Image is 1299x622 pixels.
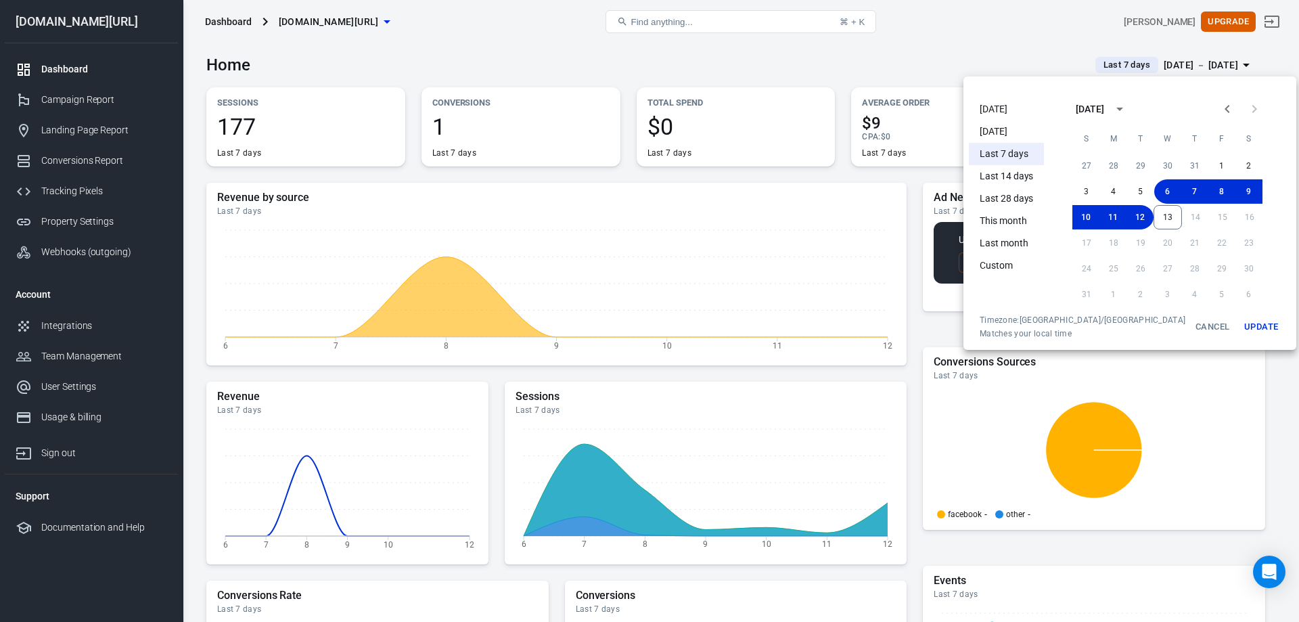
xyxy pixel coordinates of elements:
[1235,154,1262,178] button: 2
[1072,205,1099,229] button: 10
[1129,125,1153,152] span: Tuesday
[1208,179,1235,204] button: 8
[969,232,1044,254] li: Last month
[1235,179,1262,204] button: 9
[1074,125,1099,152] span: Sunday
[1237,125,1261,152] span: Saturday
[1099,205,1126,229] button: 11
[1156,125,1180,152] span: Wednesday
[1208,154,1235,178] button: 1
[969,254,1044,277] li: Custom
[1181,179,1208,204] button: 7
[969,98,1044,120] li: [DATE]
[1073,154,1100,178] button: 27
[1108,97,1131,120] button: calendar view is open, switch to year view
[1101,125,1126,152] span: Monday
[980,328,1185,339] span: Matches your local time
[1154,179,1181,204] button: 6
[1127,154,1154,178] button: 29
[1100,179,1127,204] button: 4
[1126,205,1154,229] button: 12
[1253,556,1285,588] div: Open Intercom Messenger
[1154,154,1181,178] button: 30
[1073,179,1100,204] button: 3
[969,210,1044,232] li: This month
[1210,125,1234,152] span: Friday
[1183,125,1207,152] span: Thursday
[1214,95,1241,123] button: Previous month
[1076,102,1104,116] div: [DATE]
[1100,154,1127,178] button: 28
[1239,315,1283,339] button: Update
[1127,179,1154,204] button: 5
[1154,205,1182,229] button: 13
[1191,315,1234,339] button: Cancel
[969,143,1044,165] li: Last 7 days
[969,120,1044,143] li: [DATE]
[969,165,1044,187] li: Last 14 days
[1181,154,1208,178] button: 31
[980,315,1185,326] div: Timezone: [GEOGRAPHIC_DATA]/[GEOGRAPHIC_DATA]
[969,187,1044,210] li: Last 28 days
